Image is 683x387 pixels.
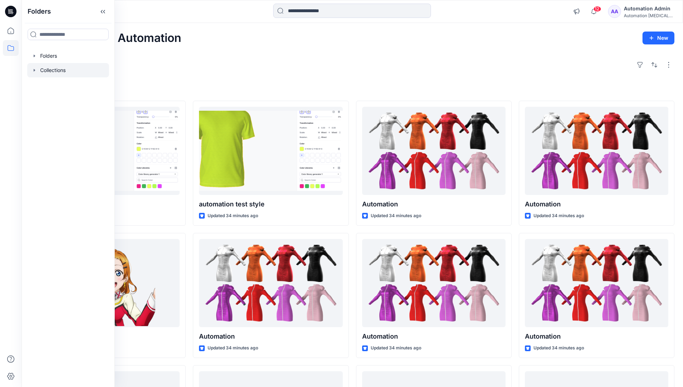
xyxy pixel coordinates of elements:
p: Updated 34 minutes ago [371,212,421,220]
a: Automation [525,239,668,328]
p: Updated 34 minutes ago [371,344,421,352]
div: Automation Admin [624,4,674,13]
p: Updated 34 minutes ago [533,212,584,220]
p: Automation [362,331,506,341]
p: Automation [199,331,342,341]
a: automation test style [199,107,342,195]
p: Automation [525,331,668,341]
p: Updated 34 minutes ago [208,212,258,220]
p: automation test style [199,199,342,209]
a: Automation [199,239,342,328]
a: Automation [362,107,506,195]
p: Updated 34 minutes ago [208,344,258,352]
button: New [642,32,674,44]
div: AA [608,5,621,18]
p: Updated 34 minutes ago [533,344,584,352]
a: Automation [362,239,506,328]
span: 12 [593,6,601,12]
div: Automation [MEDICAL_DATA]... [624,13,674,18]
h4: Styles [30,85,674,94]
a: Automation [525,107,668,195]
p: Automation [525,199,668,209]
p: Automation [362,199,506,209]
